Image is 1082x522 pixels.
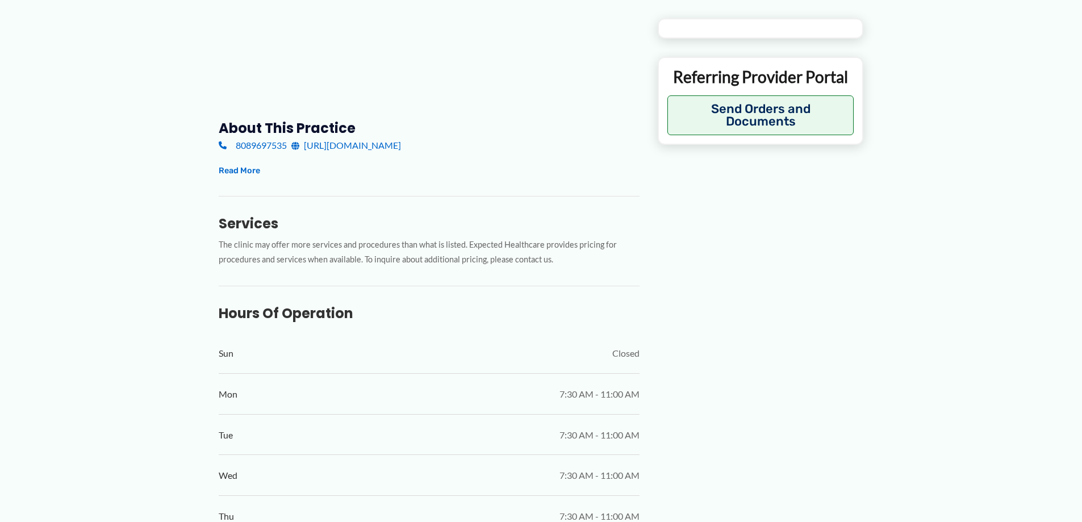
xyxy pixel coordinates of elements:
[219,467,237,484] span: Wed
[559,386,640,403] span: 7:30 AM - 11:00 AM
[667,66,854,87] p: Referring Provider Portal
[219,237,640,268] p: The clinic may offer more services and procedures than what is listed. Expected Healthcare provid...
[219,386,237,403] span: Mon
[612,345,640,362] span: Closed
[559,427,640,444] span: 7:30 AM - 11:00 AM
[219,119,640,137] h3: About this practice
[219,304,640,322] h3: Hours of Operation
[667,95,854,135] button: Send Orders and Documents
[219,427,233,444] span: Tue
[219,137,287,154] a: 8089697535
[291,137,401,154] a: [URL][DOMAIN_NAME]
[219,215,640,232] h3: Services
[559,467,640,484] span: 7:30 AM - 11:00 AM
[219,164,260,178] button: Read More
[219,345,233,362] span: Sun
